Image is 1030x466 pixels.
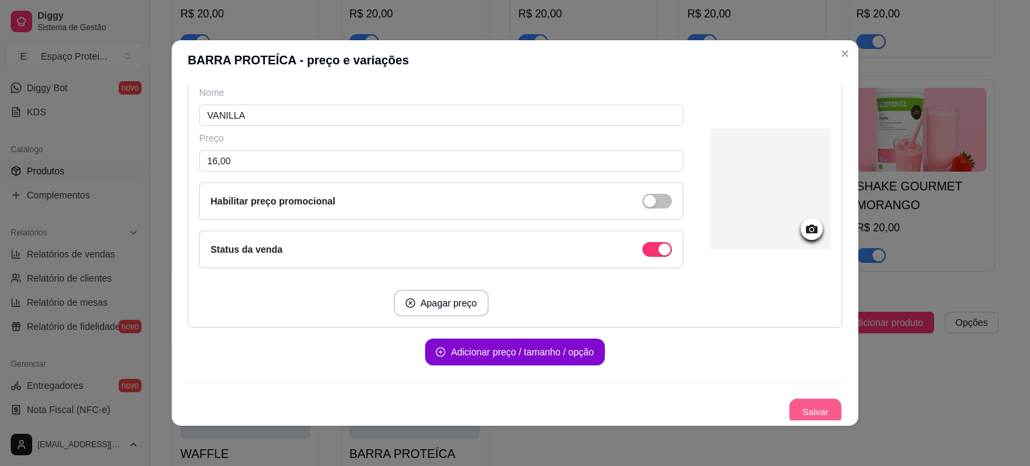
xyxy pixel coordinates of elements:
span: plus-circle [436,347,445,357]
button: Salvar [789,399,842,425]
button: plus-circleAdicionar preço / tamanho / opção [425,339,604,365]
input: Grande, pequeno, médio [199,105,683,126]
div: Nome [199,86,683,99]
button: Close [834,43,856,64]
button: close-circleApagar preço [394,290,489,316]
label: Habilitar preço promocional [211,196,335,207]
span: close-circle [406,298,415,308]
div: Preço [199,131,683,145]
header: BARRA PROTEÍCA - preço e variações [172,40,858,80]
label: Status da venda [211,244,282,255]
